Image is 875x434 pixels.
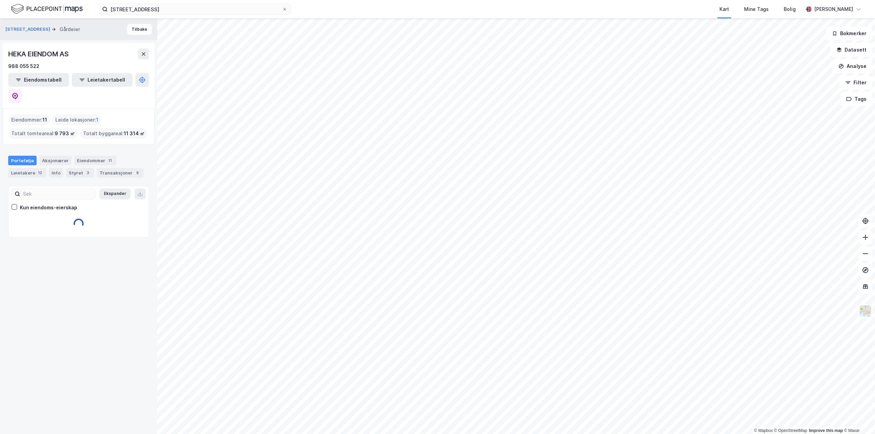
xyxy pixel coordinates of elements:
[20,189,95,199] input: Søk
[826,27,872,40] button: Bokmerker
[97,168,144,178] div: Transaksjoner
[9,114,50,125] div: Eiendommer :
[127,24,152,35] button: Tilbake
[744,5,769,13] div: Mine Tags
[55,129,75,138] span: 9 793 ㎡
[840,92,872,106] button: Tags
[134,169,141,176] div: 8
[20,204,77,212] div: Kun eiendoms-eierskap
[59,25,80,33] div: Gårdeier
[96,116,98,124] span: 1
[859,305,872,318] img: Z
[72,73,133,87] button: Leietakertabell
[8,156,37,165] div: Portefølje
[53,114,101,125] div: Leide lokasjoner :
[833,59,872,73] button: Analyse
[9,128,78,139] div: Totalt tomteareal :
[107,157,113,164] div: 11
[124,129,145,138] span: 11 314 ㎡
[814,5,853,13] div: [PERSON_NAME]
[774,428,807,433] a: OpenStreetMap
[49,168,63,178] div: Info
[66,168,94,178] div: Styret
[841,401,875,434] div: Kontrollprogram for chat
[39,156,71,165] div: Aksjonærer
[73,218,84,229] img: spinner.a6d8c91a73a9ac5275cf975e30b51cfb.svg
[8,48,70,59] div: HEKA EIENDOM AS
[839,76,872,89] button: Filter
[784,5,796,13] div: Bolig
[108,4,282,14] input: Søk på adresse, matrikkel, gårdeiere, leietakere eller personer
[84,169,91,176] div: 3
[841,401,875,434] iframe: Chat Widget
[719,5,729,13] div: Kart
[42,116,47,124] span: 11
[8,73,69,87] button: Eiendomstabell
[754,428,773,433] a: Mapbox
[5,26,52,33] button: [STREET_ADDRESS]
[11,3,83,15] img: logo.f888ab2527a4732fd821a326f86c7f29.svg
[809,428,843,433] a: Improve this map
[99,188,131,199] button: Ekspander
[8,62,39,70] div: 988 055 522
[74,156,116,165] div: Eiendommer
[37,169,43,176] div: 12
[8,168,46,178] div: Leietakere
[831,43,872,57] button: Datasett
[80,128,147,139] div: Totalt byggareal :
